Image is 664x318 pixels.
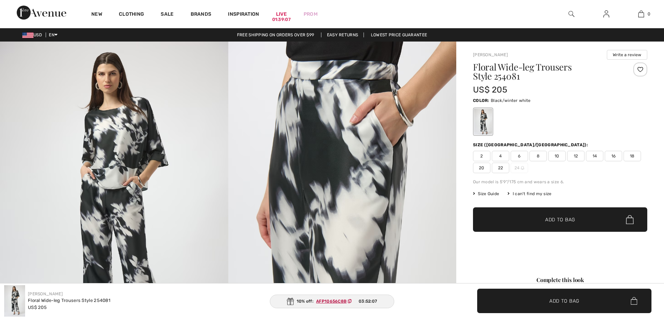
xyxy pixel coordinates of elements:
a: New [91,11,102,19]
span: US$ 205 [473,85,507,95]
a: Live01:39:07 [276,10,287,18]
button: Add to Bag [473,207,647,232]
span: Add to Bag [545,216,575,223]
img: My Bag [638,10,644,18]
span: 16 [605,151,622,161]
span: 22 [492,163,509,173]
a: Easy Returns [321,32,364,37]
ins: AFP10656C8B [316,299,346,304]
span: 14 [586,151,603,161]
span: 20 [473,163,490,173]
h1: Floral Wide-leg Trousers Style 254081 [473,62,618,81]
a: [PERSON_NAME] [473,52,508,57]
span: 0 [648,11,650,17]
span: 10 [548,151,566,161]
a: Clothing [119,11,144,19]
div: I can't find my size [507,191,551,197]
img: Bag.svg [626,215,634,224]
a: Sign In [598,10,615,19]
span: 2 [473,151,490,161]
div: Black/winter white [474,109,492,135]
div: Size ([GEOGRAPHIC_DATA]/[GEOGRAPHIC_DATA]): [473,142,589,148]
a: 0 [624,10,658,18]
span: Inspiration [228,11,259,19]
a: Lowest Price Guarantee [365,32,433,37]
span: EN [49,32,58,37]
span: 8 [529,151,547,161]
span: 03:52:07 [359,298,377,304]
span: 18 [624,151,641,161]
span: Add to Bag [549,297,579,304]
span: Size Guide [473,191,499,197]
button: Write a review [607,50,647,60]
a: Prom [304,10,318,18]
span: 12 [567,151,585,161]
span: 4 [492,151,509,161]
div: Floral Wide-leg Trousers Style 254081 [28,297,110,304]
img: ring-m.svg [521,166,524,170]
img: US Dollar [22,32,33,38]
a: Brands [191,11,212,19]
span: 6 [511,151,528,161]
a: Free shipping on orders over $99 [231,32,320,37]
a: [PERSON_NAME] [28,291,63,296]
img: Floral Wide-Leg Trousers Style 254081 [4,285,25,317]
img: Gift.svg [287,298,294,305]
div: 01:39:07 [272,16,291,23]
img: Bag.svg [631,297,637,305]
span: USD [22,32,45,37]
span: 24 [511,163,528,173]
span: Black/winter white [491,98,531,103]
div: 10% off: [270,295,395,308]
img: search the website [568,10,574,18]
button: Add to Bag [477,289,651,313]
span: Color: [473,98,489,103]
div: Complete this look [473,276,647,284]
img: 1ère Avenue [17,6,66,20]
span: US$ 205 [28,305,47,310]
a: Sale [161,11,174,19]
img: My Info [603,10,609,18]
div: Our model is 5'9"/175 cm and wears a size 6. [473,179,647,185]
